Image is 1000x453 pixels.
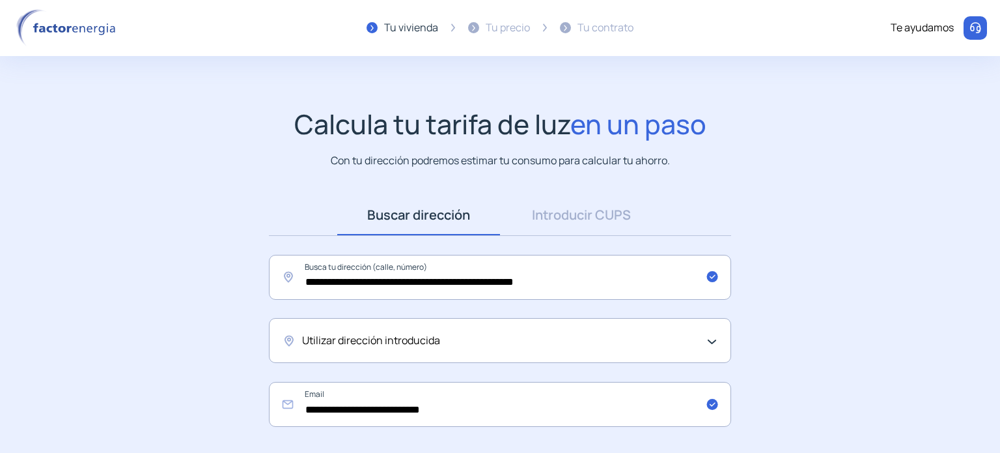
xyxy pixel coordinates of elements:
h1: Calcula tu tarifa de luz [294,108,706,140]
a: Buscar dirección [337,195,500,235]
a: Introducir CUPS [500,195,663,235]
span: en un paso [570,106,706,142]
div: Tu precio [486,20,530,37]
span: Utilizar dirección introducida [302,332,440,349]
div: Tu contrato [577,20,633,37]
div: Te ayudamos [891,20,954,37]
img: llamar [969,22,982,35]
div: Tu vivienda [384,20,438,37]
img: logo factor [13,9,124,47]
p: Con tu dirección podremos estimar tu consumo para calcular tu ahorro. [331,153,670,169]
